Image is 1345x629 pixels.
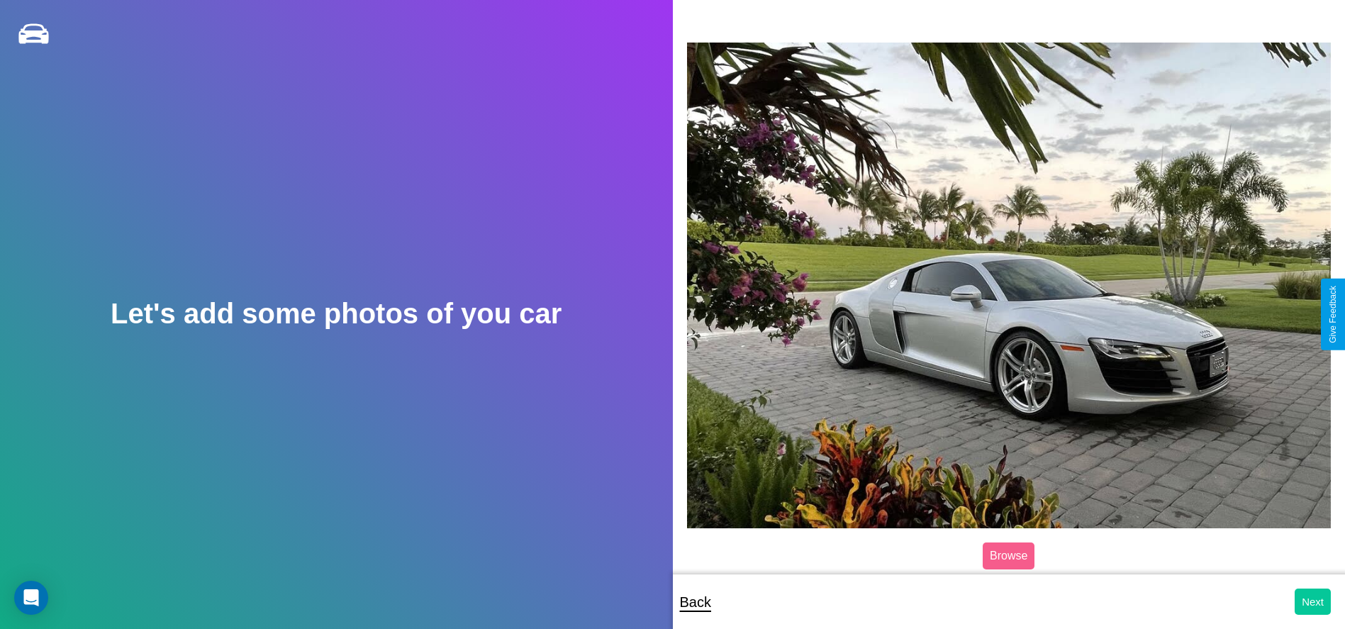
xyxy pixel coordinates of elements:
[687,43,1332,528] img: posted
[1328,286,1338,343] div: Give Feedback
[14,581,48,615] div: Open Intercom Messenger
[983,542,1034,569] label: Browse
[680,589,711,615] p: Back
[1295,589,1331,615] button: Next
[111,298,562,330] h2: Let's add some photos of you car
